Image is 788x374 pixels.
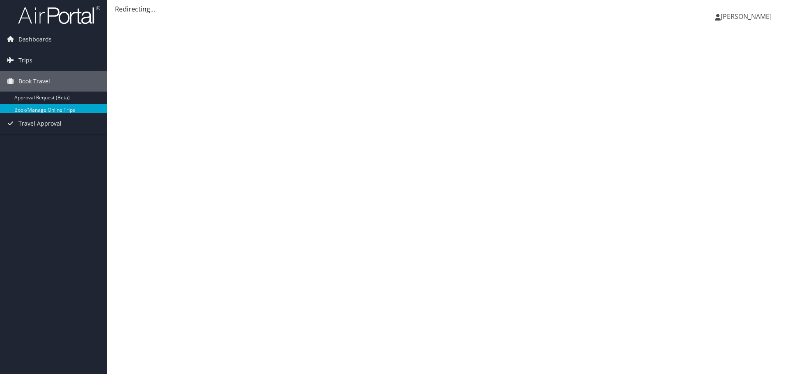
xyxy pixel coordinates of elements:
[18,29,52,50] span: Dashboards
[18,5,100,25] img: airportal-logo.png
[715,4,780,29] a: [PERSON_NAME]
[18,71,50,92] span: Book Travel
[18,50,32,71] span: Trips
[721,12,772,21] span: [PERSON_NAME]
[115,4,780,14] div: Redirecting...
[18,113,62,134] span: Travel Approval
